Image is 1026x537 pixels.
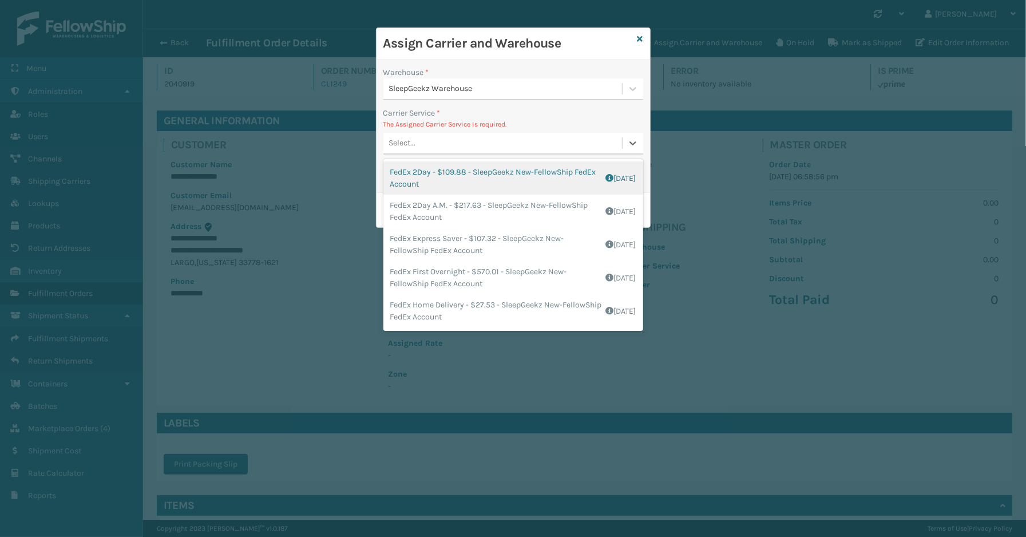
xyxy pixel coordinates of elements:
[614,206,636,218] span: [DATE]
[389,83,623,95] div: SleepGeekz Warehouse
[614,272,636,284] span: [DATE]
[614,172,636,184] span: [DATE]
[383,294,643,327] div: FedEx Home Delivery - $27.53 - SleepGeekz New-FellowShip FedEx Account
[383,228,643,261] div: FedEx Express Saver - $107.32 - SleepGeekz New-FellowShip FedEx Account
[383,261,643,294] div: FedEx First Overnight - $570.01 - SleepGeekz New-FellowShip FedEx Account
[614,305,636,317] span: [DATE]
[383,327,643,361] div: FedEx Priority Overnight - $177.16 - SleepGeekz New-FellowShip FedEx Account
[614,239,636,251] span: [DATE]
[389,137,416,149] div: Select...
[383,66,429,78] label: Warehouse
[383,107,441,119] label: Carrier Service
[383,35,633,52] h3: Assign Carrier and Warehouse
[383,119,643,129] p: The Assigned Carrier Service is required.
[383,161,643,195] div: FedEx 2Day - $109.88 - SleepGeekz New-FellowShip FedEx Account
[383,195,643,228] div: FedEx 2Day A.M. - $217.63 - SleepGeekz New-FellowShip FedEx Account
